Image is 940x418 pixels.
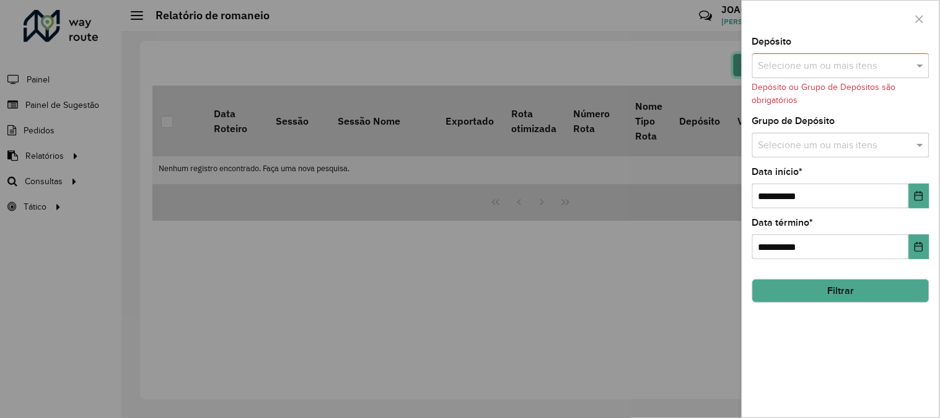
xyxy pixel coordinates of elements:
[752,279,929,303] button: Filtrar
[752,164,803,179] label: Data início
[752,113,835,128] label: Grupo de Depósito
[909,184,929,208] button: Choose Date
[752,34,792,49] label: Depósito
[909,234,929,259] button: Choose Date
[752,82,896,105] formly-validation-message: Depósito ou Grupo de Depósitos são obrigatórios
[752,215,814,230] label: Data término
